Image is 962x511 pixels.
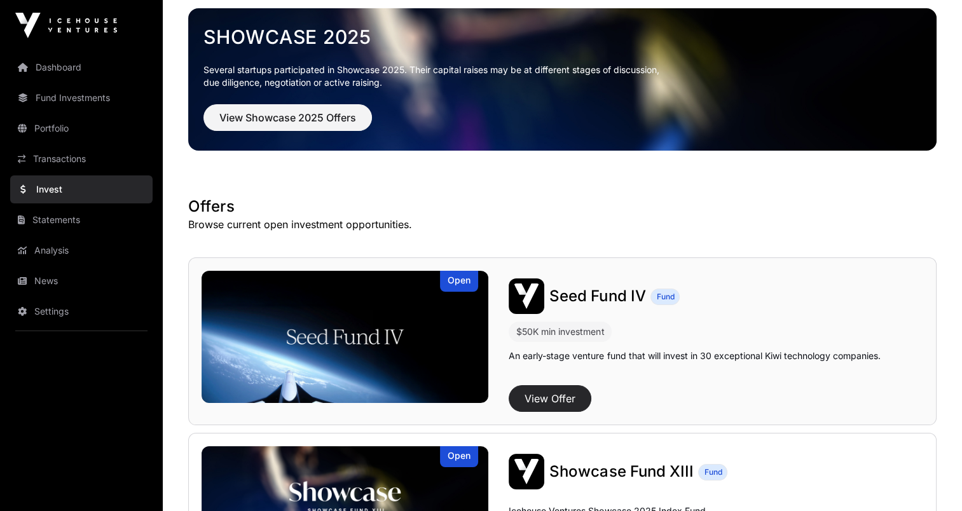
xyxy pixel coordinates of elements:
div: $50K min investment [516,324,604,339]
button: View Offer [509,385,591,412]
a: Analysis [10,236,153,264]
a: Fund Investments [10,84,153,112]
a: Transactions [10,145,153,173]
button: View Showcase 2025 Offers [203,104,372,131]
p: An early-stage venture fund that will invest in 30 exceptional Kiwi technology companies. [509,350,880,362]
a: Statements [10,206,153,234]
span: Showcase Fund XIII [549,462,693,480]
a: Showcase Fund XIII [549,461,693,482]
p: Several startups participated in Showcase 2025. Their capital raises may be at different stages o... [203,64,921,89]
div: Open [440,446,478,467]
span: Seed Fund IV [549,287,645,305]
img: Seed Fund IV [202,271,488,403]
a: Seed Fund IV [549,286,645,306]
a: Settings [10,297,153,325]
div: Open [440,271,478,292]
a: View Showcase 2025 Offers [203,117,372,130]
img: Icehouse Ventures Logo [15,13,117,38]
a: Showcase 2025 [203,25,921,48]
a: Seed Fund IVOpen [202,271,488,403]
p: Browse current open investment opportunities. [188,217,937,232]
img: Showcase Fund XIII [509,454,544,489]
img: Seed Fund IV [509,278,544,314]
h1: Offers [188,196,937,217]
iframe: Chat Widget [898,450,962,511]
a: Invest [10,175,153,203]
span: Fund [704,467,722,477]
span: Fund [656,292,674,302]
a: Portfolio [10,114,153,142]
a: Dashboard [10,53,153,81]
img: Showcase 2025 [188,8,937,151]
span: View Showcase 2025 Offers [219,110,356,125]
div: $50K min investment [509,322,612,342]
a: News [10,267,153,295]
